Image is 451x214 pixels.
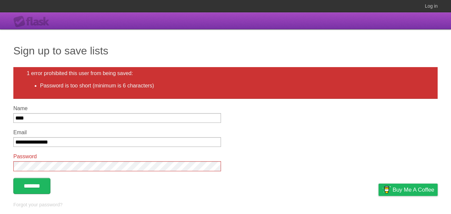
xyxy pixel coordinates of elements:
[13,130,221,136] label: Email
[40,82,424,90] li: Password is too short (minimum is 6 characters)
[379,184,438,196] a: Buy me a coffee
[13,202,62,207] a: Forgot your password?
[382,184,391,195] img: Buy me a coffee
[13,154,221,160] label: Password
[13,105,221,112] label: Name
[27,70,424,76] h2: 1 error prohibited this user from being saved:
[393,184,434,196] span: Buy me a coffee
[13,16,53,28] div: Flask
[13,43,438,59] h1: Sign up to save lists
